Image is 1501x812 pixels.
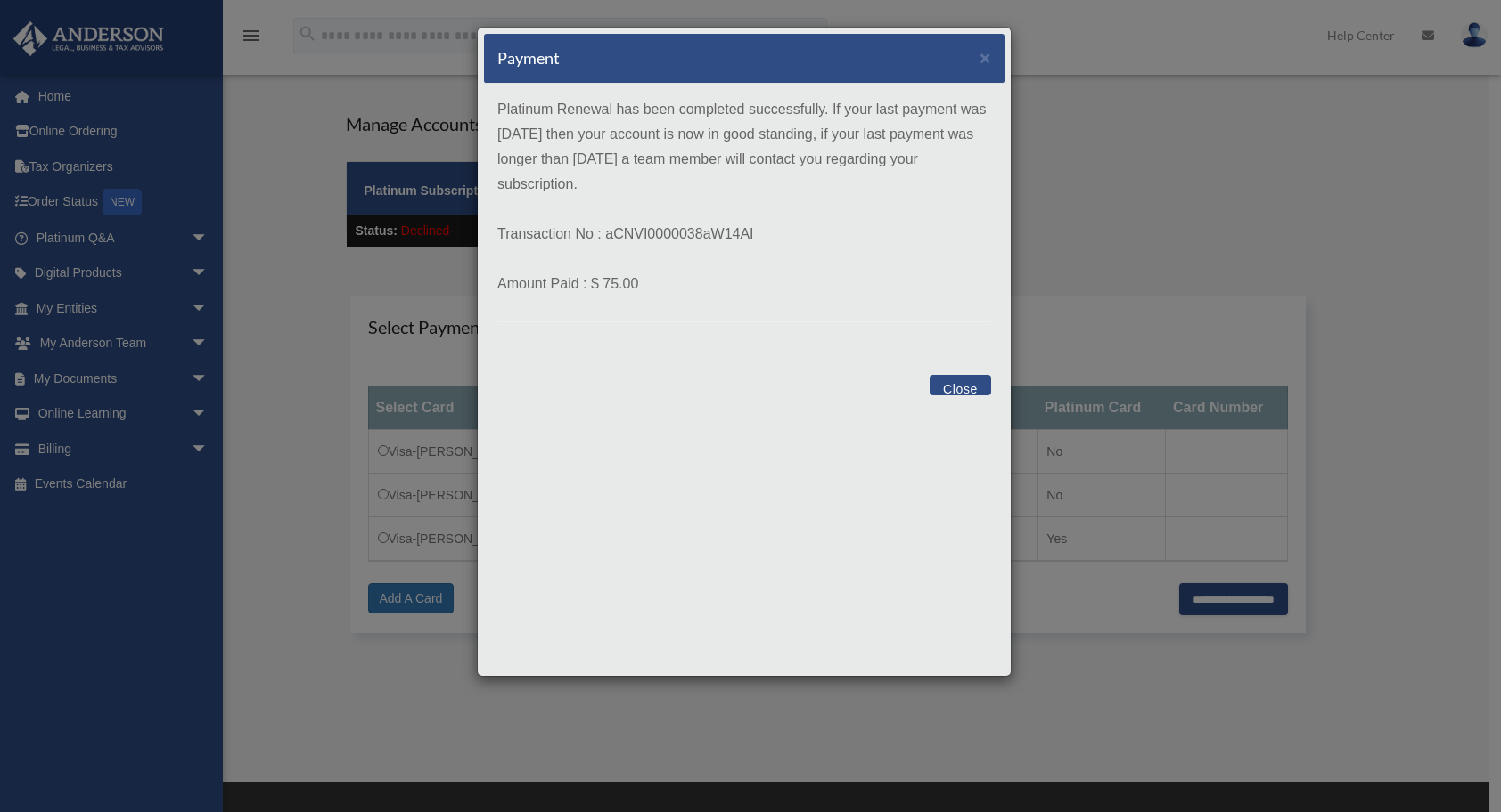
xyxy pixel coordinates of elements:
[497,272,991,296] p: Amount Paid : $ 75.00
[497,97,991,197] p: Platinum Renewal has been completed successfully. If your last payment was [DATE] then your accou...
[980,48,991,67] button: Close
[930,375,991,395] button: Close
[497,222,991,247] p: Transaction No : aCNVI0000038aW14AI
[497,47,560,69] h5: Payment
[980,47,991,68] span: ×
